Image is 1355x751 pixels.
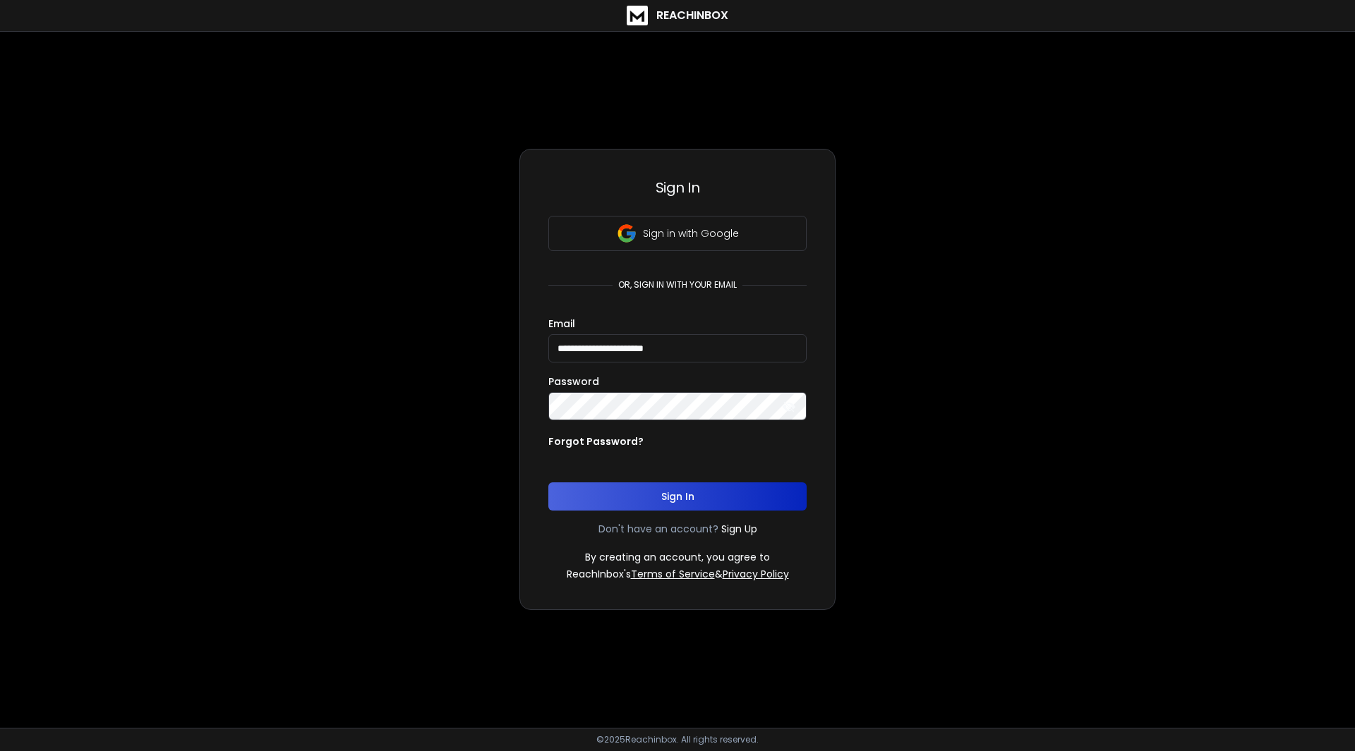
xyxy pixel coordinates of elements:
[596,734,759,745] p: © 2025 Reachinbox. All rights reserved.
[631,567,715,581] a: Terms of Service
[585,550,770,564] p: By creating an account, you agree to
[721,522,757,536] a: Sign Up
[548,178,807,197] h3: Sign In
[548,482,807,511] button: Sign In
[548,377,599,386] label: Password
[613,279,742,291] p: or, sign in with your email
[723,567,789,581] a: Privacy Policy
[627,6,648,25] img: logo
[627,6,728,25] a: ReachInbox
[656,7,728,24] h1: ReachInbox
[548,216,807,251] button: Sign in with Google
[548,434,644,448] p: Forgot Password?
[548,319,575,329] label: Email
[567,567,789,581] p: ReachInbox's &
[643,226,739,240] p: Sign in with Google
[598,522,718,536] p: Don't have an account?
